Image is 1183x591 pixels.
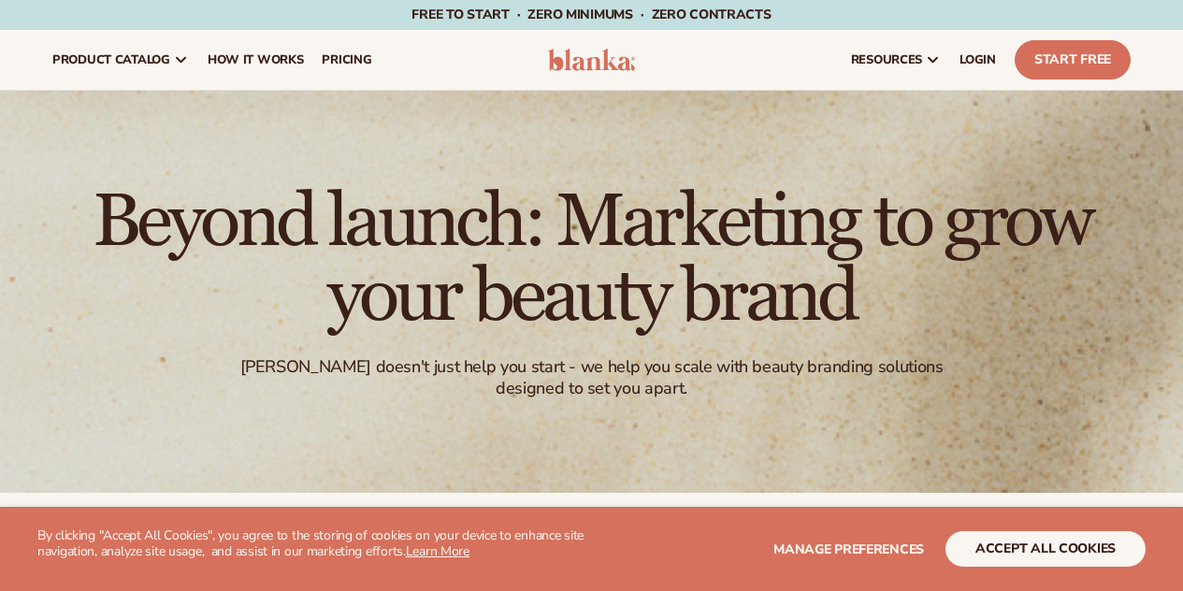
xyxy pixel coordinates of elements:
[1015,40,1131,79] a: Start Free
[773,531,924,567] button: Manage preferences
[950,30,1005,90] a: LOGIN
[312,30,381,90] a: pricing
[411,6,771,23] span: Free to start · ZERO minimums · ZERO contracts
[406,542,469,560] a: Learn More
[773,541,924,558] span: Manage preferences
[322,52,371,67] span: pricing
[52,52,170,67] span: product catalog
[842,30,950,90] a: resources
[198,30,313,90] a: How It Works
[851,52,922,67] span: resources
[945,531,1146,567] button: accept all cookies
[78,184,1106,334] h1: Beyond launch: Marketing to grow your beauty brand
[207,356,975,400] div: [PERSON_NAME] doesn't just help you start - we help you scale with beauty branding solutions desi...
[548,49,636,71] img: logo
[208,52,304,67] span: How It Works
[37,528,592,560] p: By clicking "Accept All Cookies", you agree to the storing of cookies on your device to enhance s...
[43,30,198,90] a: product catalog
[959,52,996,67] span: LOGIN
